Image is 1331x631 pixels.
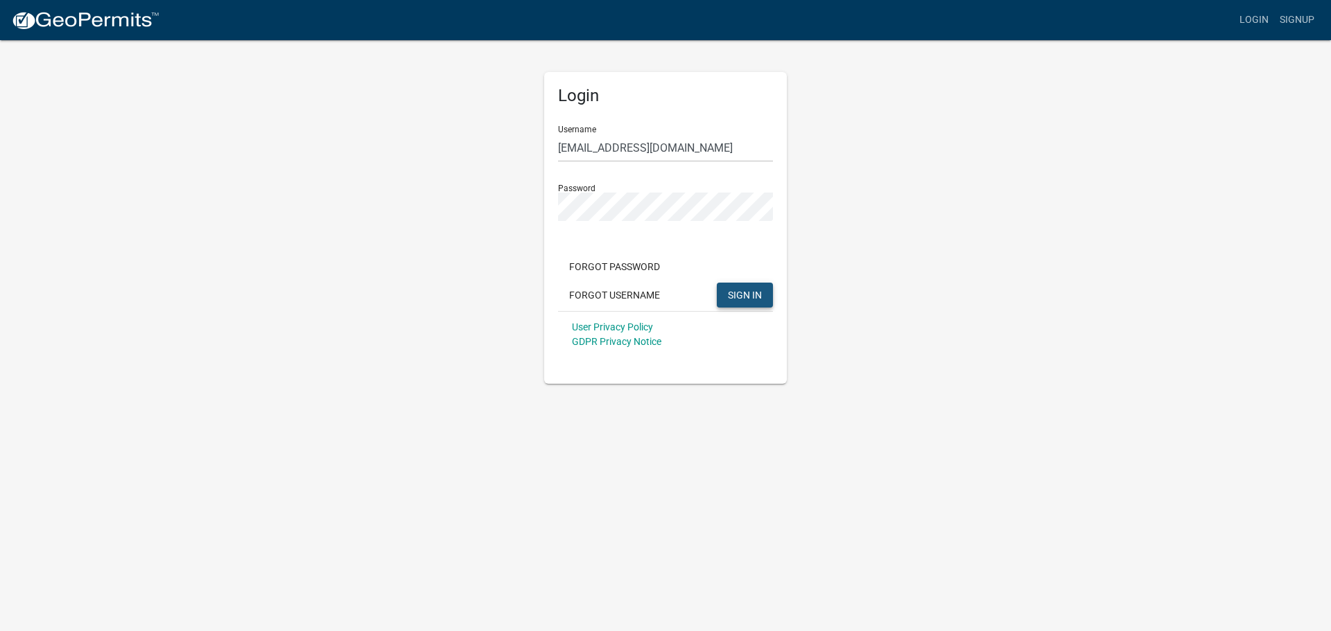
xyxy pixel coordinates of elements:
[572,321,653,332] a: User Privacy Policy
[572,336,661,347] a: GDPR Privacy Notice
[1274,7,1320,33] a: Signup
[558,254,671,279] button: Forgot Password
[558,283,671,308] button: Forgot Username
[1234,7,1274,33] a: Login
[717,283,773,308] button: SIGN IN
[558,86,773,106] h5: Login
[728,289,762,300] span: SIGN IN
